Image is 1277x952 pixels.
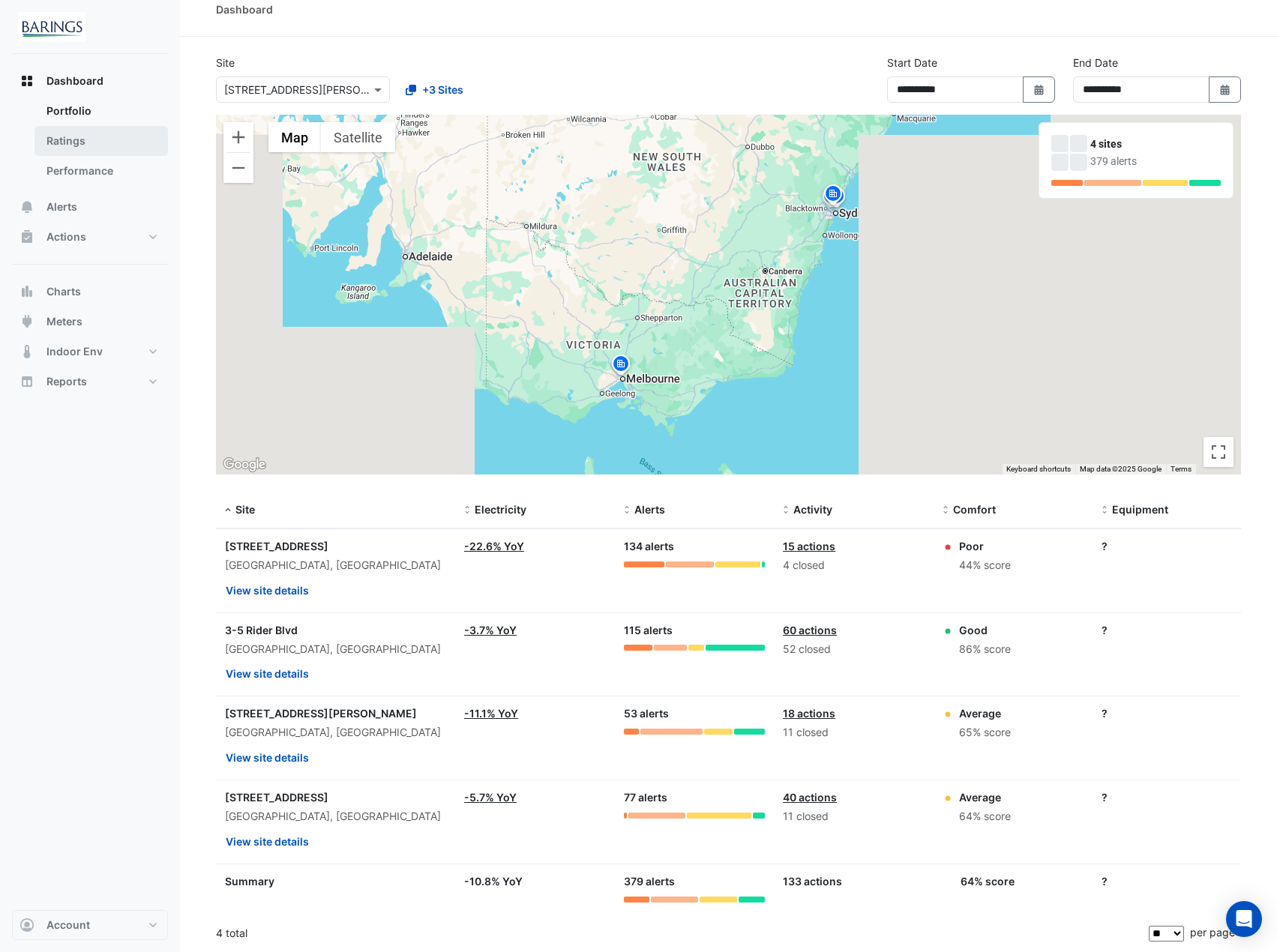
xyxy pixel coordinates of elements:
span: Indoor Env [46,344,103,359]
button: Meters [12,307,168,337]
span: Account [46,918,90,933]
button: Toggle fullscreen view [1204,437,1234,467]
div: ? [1102,538,1243,554]
div: 64% score [961,873,1015,889]
button: Alerts [12,192,168,222]
app-icon: Charts [19,284,34,299]
div: ? [1102,789,1243,805]
div: 53 alerts [624,705,766,723]
img: site-pin.svg [824,185,848,211]
span: +3 Sites [422,82,463,97]
div: [GEOGRAPHIC_DATA], [GEOGRAPHIC_DATA] [225,641,446,658]
a: 15 actions [783,540,835,552]
div: 64% score [959,808,1011,825]
button: Show satellite imagery [321,122,395,152]
button: Show street map [268,122,321,152]
div: 379 alerts [1090,154,1221,169]
div: ? [1102,873,1243,889]
span: Meters [46,314,82,329]
button: Reports [12,367,168,397]
div: Dashboard [216,1,273,17]
span: Alerts [634,503,665,516]
app-icon: Indoor Env [19,344,34,359]
div: 86% score [959,641,1011,658]
a: 60 actions [783,624,837,636]
span: Equipment [1112,503,1168,516]
span: Summary [225,875,274,888]
button: View site details [225,828,310,855]
button: Indoor Env [12,337,168,367]
div: 52 closed [783,641,925,658]
div: Poor [959,538,1011,554]
a: -3.7% YoY [464,624,517,636]
span: Dashboard [46,73,103,88]
span: Comfort [953,503,996,516]
a: Terms [1171,465,1192,473]
div: 379 alerts [624,873,766,891]
a: Ratings [34,126,168,156]
app-icon: Dashboard [19,73,34,88]
button: Account [12,910,168,940]
div: Average [959,705,1011,721]
div: 11 closed [783,724,925,741]
button: View site details [225,744,310,771]
div: [STREET_ADDRESS] [225,538,446,554]
a: Performance [34,156,168,186]
button: Actions [12,222,168,252]
label: Start Date [887,55,937,70]
img: site-pin.svg [609,353,633,379]
div: 4 sites [1090,136,1221,152]
fa-icon: Select Date [1033,83,1046,96]
button: Keyboard shortcuts [1006,464,1071,475]
div: Good [959,622,1011,638]
div: ? [1102,705,1243,721]
a: Open this area in Google Maps (opens a new window) [220,455,269,475]
button: Zoom in [223,122,253,152]
app-icon: Meters [19,314,34,329]
app-icon: Alerts [19,199,34,214]
div: -10.8% YoY [464,873,606,889]
div: [GEOGRAPHIC_DATA], [GEOGRAPHIC_DATA] [225,724,446,741]
div: 133 actions [783,873,925,889]
div: [STREET_ADDRESS][PERSON_NAME] [225,705,446,721]
button: +3 Sites [396,76,473,103]
label: Site [216,55,235,70]
a: -22.6% YoY [464,540,524,552]
div: ? [1102,622,1243,638]
div: 4 closed [783,557,925,574]
label: End Date [1073,55,1118,70]
fa-icon: Select Date [1219,83,1232,96]
app-icon: Reports [19,374,34,389]
div: Open Intercom Messenger [1226,901,1262,937]
img: Google [220,455,269,475]
span: Alerts [46,199,77,214]
a: 18 actions [783,707,835,720]
span: Map data ©2025 Google [1080,465,1162,473]
button: Zoom out [223,153,253,183]
span: Reports [46,374,87,389]
span: Charts [46,284,81,299]
div: 4 total [216,915,1146,952]
span: Site [235,503,255,516]
button: Charts [12,277,168,307]
img: site-pin.svg [820,185,844,211]
div: 134 alerts [624,538,766,555]
a: Portfolio [34,96,168,126]
a: -11.1% YoY [464,707,518,720]
span: per page [1190,926,1235,939]
button: View site details [225,660,310,687]
button: Dashboard [12,66,168,96]
div: [STREET_ADDRESS] [225,789,446,805]
span: Activity [793,503,832,516]
span: Actions [46,229,86,244]
img: site-pin.svg [821,183,845,209]
div: [GEOGRAPHIC_DATA], [GEOGRAPHIC_DATA] [225,557,446,574]
div: 77 alerts [624,789,766,807]
a: 40 actions [783,791,837,804]
button: View site details [225,577,310,603]
div: Average [959,789,1011,805]
div: 44% score [959,557,1011,574]
a: -5.7% YoY [464,791,517,804]
div: 65% score [959,724,1011,741]
div: 3-5 Rider Blvd [225,622,446,638]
